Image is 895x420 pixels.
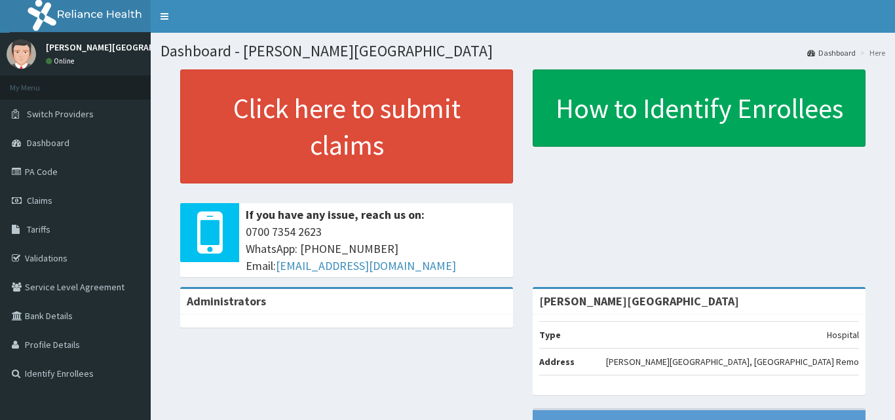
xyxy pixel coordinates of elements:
span: Switch Providers [27,108,94,120]
a: [EMAIL_ADDRESS][DOMAIN_NAME] [276,258,456,273]
strong: [PERSON_NAME][GEOGRAPHIC_DATA] [539,294,739,309]
a: Click here to submit claims [180,69,513,183]
span: Claims [27,195,52,206]
h1: Dashboard - [PERSON_NAME][GEOGRAPHIC_DATA] [161,43,885,60]
span: 0700 7354 2623 WhatsApp: [PHONE_NUMBER] Email: [246,223,506,274]
b: Address [539,356,575,368]
li: Here [857,47,885,58]
a: Dashboard [807,47,856,58]
b: If you have any issue, reach us on: [246,207,425,222]
a: How to Identify Enrollees [533,69,866,147]
b: Administrators [187,294,266,309]
span: Dashboard [27,137,69,149]
a: Online [46,56,77,66]
span: Tariffs [27,223,50,235]
p: [PERSON_NAME][GEOGRAPHIC_DATA] [46,43,197,52]
p: Hospital [827,328,859,341]
p: [PERSON_NAME][GEOGRAPHIC_DATA], [GEOGRAPHIC_DATA] Remo [606,355,859,368]
b: Type [539,329,561,341]
img: User Image [7,39,36,69]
